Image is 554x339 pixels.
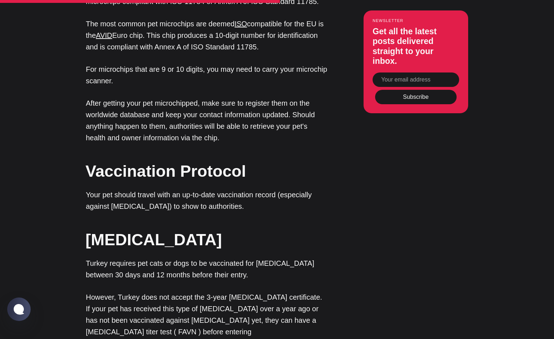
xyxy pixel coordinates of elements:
h2: Vaccination Protocol [85,160,327,182]
a: AVID [96,31,112,39]
p: Turkey requires pet cats or dogs to be vaccinated for [MEDICAL_DATA] between 30 days and 12 month... [86,257,327,281]
button: Subscribe [375,89,457,104]
p: The most common pet microchips are deemed compatible for the EU is the Euro chip. This chip produ... [86,18,327,53]
p: Your pet should travel with an up-to-date vaccination record (especially against [MEDICAL_DATA]) ... [86,189,327,212]
a: ISO [234,20,247,28]
small: Newsletter [373,18,459,22]
input: Your email address [373,72,459,87]
h2: [MEDICAL_DATA] [85,228,327,251]
p: After getting your pet microchipped, make sure to register them on the worldwide database and kee... [86,97,327,144]
p: For microchips that are 9 or 10 digits, you may need to carry your microchip scanner. [86,63,327,87]
h3: Get all the latest posts delivered straight to your inbox. [373,26,459,66]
